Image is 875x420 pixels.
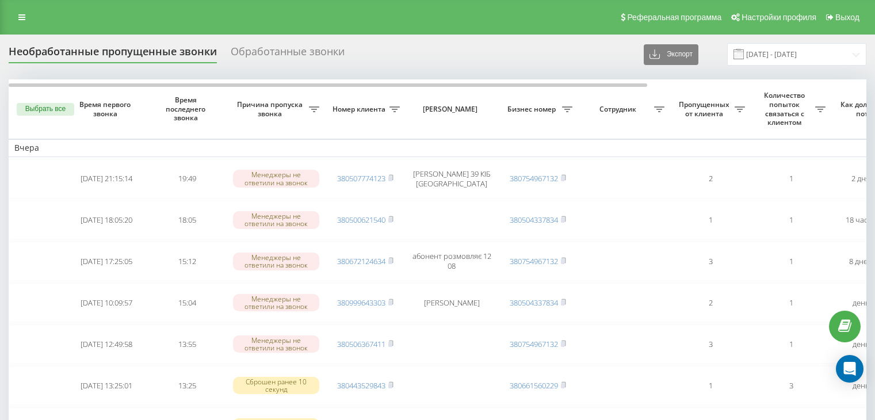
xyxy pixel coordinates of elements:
a: 380754967132 [510,173,558,184]
td: 3 [751,366,831,405]
a: 380672124634 [337,256,385,266]
div: Менеджеры не ответили на звонок [233,170,319,187]
td: 18:05 [147,201,227,240]
td: 15:12 [147,242,227,281]
td: 2 [670,159,751,198]
button: Выбрать все [17,103,74,116]
td: 1 [670,201,751,240]
a: 380500621540 [337,215,385,225]
td: 1 [751,324,831,364]
div: Обработанные звонки [231,45,345,63]
td: абонент розмовляє 12 08 [406,242,498,281]
span: [PERSON_NAME] [415,105,488,114]
div: Менеджеры не ответили на звонок [233,294,319,311]
td: 1 [751,283,831,322]
td: [PERSON_NAME] 39 КІБ [GEOGRAPHIC_DATA] [406,159,498,198]
td: 13:55 [147,324,227,364]
div: Менеджеры не ответили на звонок [233,253,319,270]
a: 380754967132 [510,339,558,349]
td: [DATE] 13:25:01 [66,366,147,405]
a: 380504337834 [510,215,558,225]
div: Сброшен ранее 10 секунд [233,377,319,394]
a: 380999643303 [337,297,385,308]
a: 380443529843 [337,380,385,391]
td: 1 [751,242,831,281]
div: Менеджеры не ответили на звонок [233,335,319,353]
td: [DATE] 18:05:20 [66,201,147,240]
span: Пропущенных от клиента [676,100,735,118]
td: 1 [751,201,831,240]
td: [PERSON_NAME] [406,283,498,322]
td: [DATE] 17:25:05 [66,242,147,281]
td: 19:49 [147,159,227,198]
td: [DATE] 21:15:14 [66,159,147,198]
span: Бизнес номер [503,105,562,114]
td: 15:04 [147,283,227,322]
span: Количество попыток связаться с клиентом [756,91,815,127]
td: 3 [670,324,751,364]
td: 1 [670,366,751,405]
span: Выход [835,13,859,22]
a: 380504337834 [510,297,558,308]
span: Время первого звонка [75,100,137,118]
div: Необработанные пропущенные звонки [9,45,217,63]
div: Менеджеры не ответили на звонок [233,211,319,228]
td: [DATE] 10:09:57 [66,283,147,322]
span: Настройки профиля [742,13,816,22]
span: Время последнего звонка [156,96,218,123]
td: 1 [751,159,831,198]
td: [DATE] 12:49:58 [66,324,147,364]
button: Экспорт [644,44,698,65]
div: Open Intercom Messenger [836,355,863,383]
a: 380754967132 [510,256,558,266]
span: Причина пропуска звонка [233,100,309,118]
a: 380507774123 [337,173,385,184]
a: 380506367411 [337,339,385,349]
td: 3 [670,242,751,281]
a: 380661560229 [510,380,558,391]
span: Номер клиента [331,105,389,114]
td: 2 [670,283,751,322]
span: Реферальная программа [627,13,721,22]
td: 13:25 [147,366,227,405]
span: Сотрудник [584,105,654,114]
